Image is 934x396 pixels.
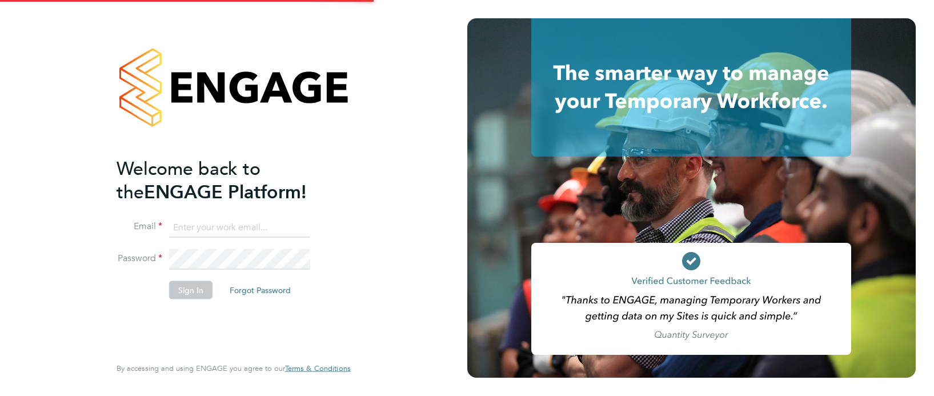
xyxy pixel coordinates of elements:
button: Forgot Password [221,281,300,299]
h2: ENGAGE Platform! [117,157,339,203]
span: Welcome back to the [117,157,260,203]
span: By accessing and using ENGAGE you agree to our [117,363,351,373]
label: Password [117,253,162,265]
span: Terms & Conditions [285,363,351,373]
button: Sign In [169,281,213,299]
input: Enter your work email... [169,217,310,238]
a: Terms & Conditions [285,364,351,373]
label: Email [117,221,162,233]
